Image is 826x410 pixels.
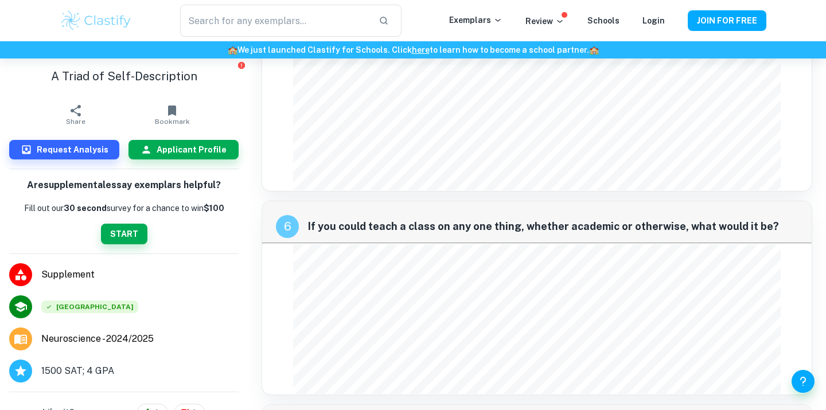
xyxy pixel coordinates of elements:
[41,332,154,346] span: Neuroscience - 2024/2025
[587,16,619,25] a: Schools
[525,15,564,28] p: Review
[589,45,599,54] span: 🏫
[66,118,85,126] span: Share
[792,370,815,393] button: Help and Feedback
[228,45,237,54] span: 🏫
[688,10,766,31] button: JOIN FOR FREE
[27,178,221,193] h6: Are supplemental essay exemplars helpful?
[157,143,227,156] h6: Applicant Profile
[9,68,239,85] h1: A Triad of Self-Description
[41,364,114,378] span: 1500 SAT; 4 GPA
[41,268,239,282] span: Supplement
[276,215,299,238] div: recipe
[101,224,147,244] button: START
[41,332,163,346] a: Major and Application Year
[24,202,224,214] p: Fill out our survey for a chance to win
[180,5,369,37] input: Search for any exemplars...
[9,140,119,159] button: Request Analysis
[308,218,798,235] span: If you could teach a class on any one thing, whether academic or otherwise, what would it be?
[60,9,133,32] img: Clastify logo
[2,44,824,56] h6: We just launched Clastify for Schools. Click to learn how to become a school partner.
[237,61,246,69] button: Report issue
[128,140,239,159] button: Applicant Profile
[204,204,224,213] strong: $100
[41,300,138,313] span: [GEOGRAPHIC_DATA]
[28,99,124,131] button: Share
[64,204,107,213] b: 30 second
[412,45,430,54] a: here
[41,300,138,313] div: Accepted: Brown University
[37,143,108,156] h6: Request Analysis
[642,16,665,25] a: Login
[124,99,220,131] button: Bookmark
[155,118,190,126] span: Bookmark
[449,14,502,26] p: Exemplars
